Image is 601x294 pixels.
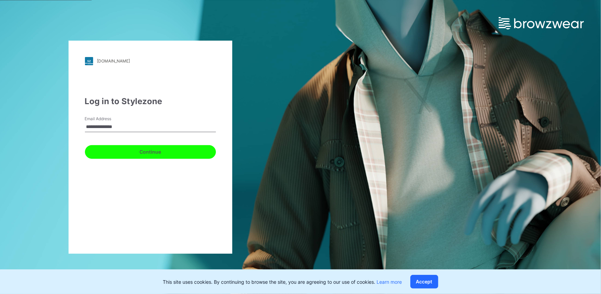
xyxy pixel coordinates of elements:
[85,116,133,122] label: Email Address
[163,278,402,285] p: This site uses cookies. By continuing to browse the site, you are agreeing to our use of cookies.
[85,57,216,65] a: [DOMAIN_NAME]
[85,95,216,108] div: Log in to Stylezone
[499,17,584,29] img: browzwear-logo.e42bd6dac1945053ebaf764b6aa21510.svg
[85,145,216,159] button: Continue
[410,275,438,289] button: Accept
[377,279,402,285] a: Learn more
[97,58,130,64] div: [DOMAIN_NAME]
[85,57,93,65] img: stylezone-logo.562084cfcfab977791bfbf7441f1a819.svg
